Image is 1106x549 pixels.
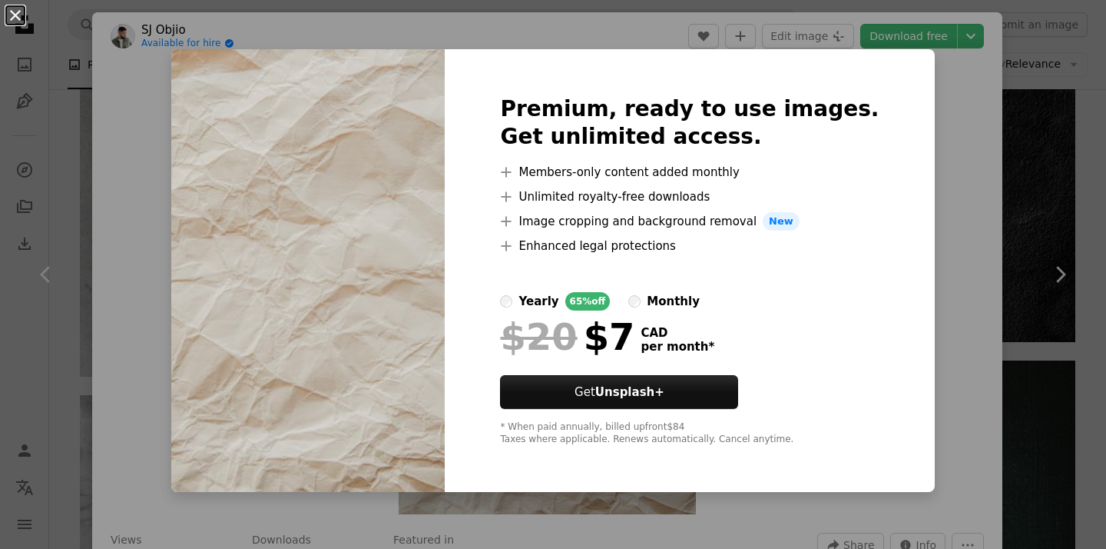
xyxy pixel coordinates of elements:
[641,340,714,354] span: per month *
[628,295,641,308] input: monthly
[500,188,879,206] li: Unlimited royalty-free downloads
[641,326,714,340] span: CAD
[595,385,664,399] strong: Unsplash+
[565,292,611,311] div: 65% off
[763,212,800,231] span: New
[518,292,558,311] div: yearly
[647,292,700,311] div: monthly
[500,317,577,357] span: $20
[500,375,738,409] button: GetUnsplash+
[500,421,879,446] div: * When paid annually, billed upfront $84 Taxes where applicable. Renews automatically. Cancel any...
[500,212,879,231] li: Image cropping and background removal
[500,95,879,151] h2: Premium, ready to use images. Get unlimited access.
[171,49,445,492] img: photo-1603484477859-abe6a73f9366
[500,317,634,357] div: $7
[500,237,879,255] li: Enhanced legal protections
[500,295,512,308] input: yearly65%off
[500,163,879,181] li: Members-only content added monthly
